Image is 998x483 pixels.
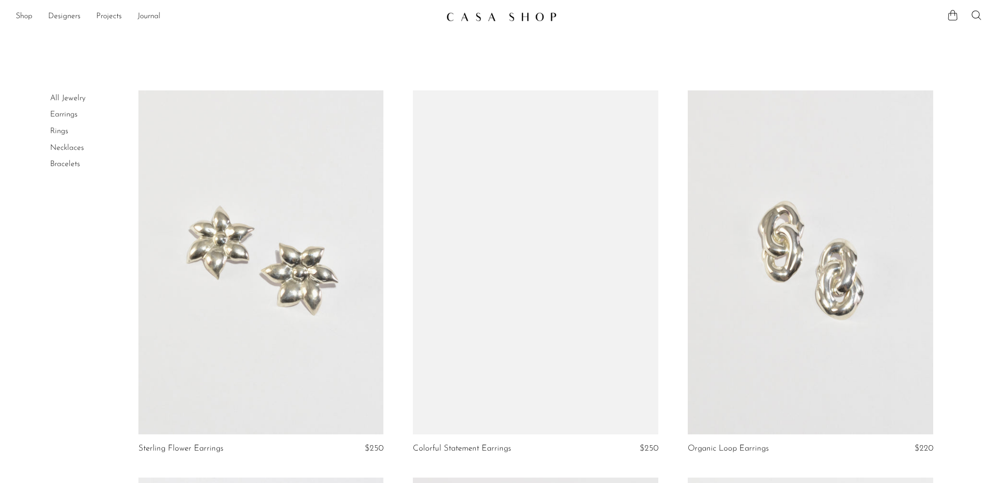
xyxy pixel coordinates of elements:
ul: NEW HEADER MENU [16,8,438,25]
a: Rings [50,127,68,135]
a: Projects [96,10,122,23]
a: Designers [48,10,81,23]
span: $250 [365,444,383,453]
nav: Desktop navigation [16,8,438,25]
span: $250 [640,444,658,453]
a: Colorful Statement Earrings [413,444,511,453]
span: $220 [915,444,933,453]
a: All Jewelry [50,94,85,102]
a: Bracelets [50,160,80,168]
a: Sterling Flower Earrings [138,444,223,453]
a: Necklaces [50,144,84,152]
a: Journal [137,10,161,23]
a: Organic Loop Earrings [688,444,769,453]
a: Earrings [50,111,78,118]
a: Shop [16,10,32,23]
